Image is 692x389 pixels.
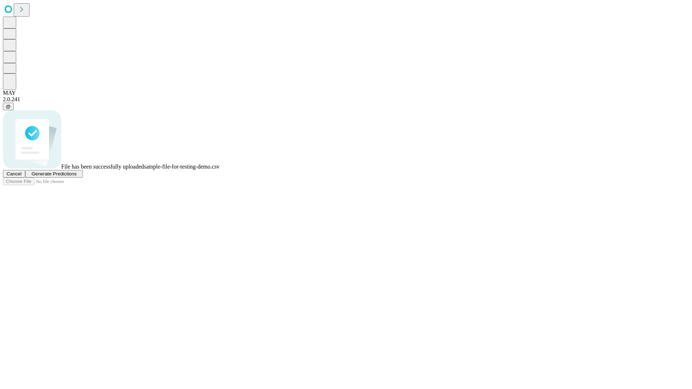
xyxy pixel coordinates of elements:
button: @ [3,103,14,110]
span: @ [6,104,11,109]
span: File has been successfully uploaded [61,164,144,170]
div: 2.0.241 [3,96,689,103]
span: Cancel [6,171,22,176]
span: Generate Predictions [31,171,76,176]
button: Generate Predictions [25,170,83,178]
button: Cancel [3,170,25,178]
span: sample-file-for-testing-demo.csv [144,164,219,170]
div: MAY [3,90,689,96]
